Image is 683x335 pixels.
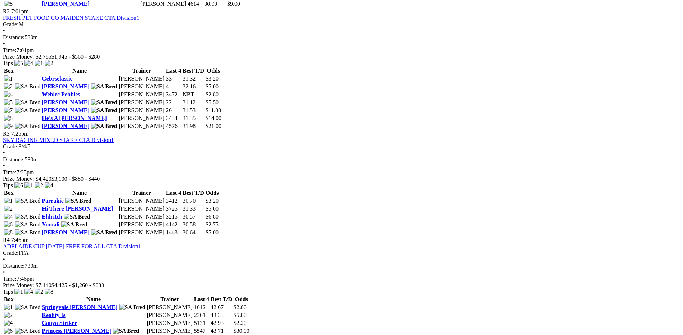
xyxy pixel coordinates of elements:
[3,256,5,262] span: •
[166,197,181,205] td: 3412
[118,229,165,236] td: [PERSON_NAME]
[206,229,219,235] span: $5.00
[194,327,210,335] td: 5547
[3,60,13,66] span: Tips
[147,320,193,327] td: [PERSON_NAME]
[3,28,5,34] span: •
[182,91,205,98] td: NBT
[147,327,193,335] td: [PERSON_NAME]
[4,312,13,318] img: 2
[3,47,17,53] span: Time:
[24,289,33,295] img: 4
[3,250,680,256] div: FFA
[41,67,118,74] th: Name
[206,123,221,129] span: $21.00
[4,190,14,196] span: Box
[118,205,165,212] td: [PERSON_NAME]
[3,21,680,28] div: M
[234,312,247,318] span: $5.00
[206,198,219,204] span: $3.20
[4,214,13,220] img: 4
[118,221,165,228] td: [PERSON_NAME]
[35,289,43,295] img: 2
[42,206,113,212] a: Hi There [PERSON_NAME]
[24,182,33,189] img: 1
[3,15,139,21] a: FRESH PET FOOD CO MAIDEN STAKE CTA Division1
[187,0,203,8] td: 4614
[182,213,205,220] td: 30.57
[15,229,41,236] img: SA Bred
[4,115,13,121] img: 8
[234,320,247,326] span: $2.20
[42,123,89,129] a: [PERSON_NAME]
[166,91,181,98] td: 3472
[194,304,210,311] td: 1612
[42,328,111,334] a: Princess [PERSON_NAME]
[42,312,65,318] a: Reality Is
[15,83,41,90] img: SA Bred
[166,107,181,114] td: 26
[204,0,226,8] td: 30.90
[182,123,205,130] td: 31.98
[166,123,181,130] td: 4576
[42,75,72,82] a: Gebrselassie
[206,214,219,220] span: $6.80
[118,115,165,122] td: [PERSON_NAME]
[118,189,165,197] th: Trainer
[11,237,29,243] span: 7:46pm
[3,47,680,54] div: 7:01pm
[35,60,43,66] img: 1
[3,263,24,269] span: Distance:
[3,263,680,269] div: 730m
[3,269,5,275] span: •
[42,91,80,97] a: Weblec Pebbles
[3,150,5,156] span: •
[194,296,210,303] th: Last 4
[3,54,680,60] div: Prize Money: $2,785
[166,213,181,220] td: 3215
[166,189,181,197] th: Last 4
[4,68,14,74] span: Box
[51,54,100,60] span: $1,945 - $560 - $280
[118,91,165,98] td: [PERSON_NAME]
[194,312,210,319] td: 2361
[4,91,13,98] img: 4
[210,320,233,327] td: 42.93
[65,198,91,204] img: SA Bred
[42,320,77,326] a: Canya Striker
[42,115,107,121] a: He's A [PERSON_NAME]
[210,304,233,311] td: 42.67
[15,123,41,129] img: SA Bred
[42,99,89,105] a: [PERSON_NAME]
[166,221,181,228] td: 4142
[182,115,205,122] td: 31.35
[91,107,117,114] img: SA Bred
[3,34,24,40] span: Distance:
[61,221,87,228] img: SA Bred
[45,289,53,295] img: 8
[4,99,13,106] img: 5
[3,41,5,47] span: •
[3,169,17,175] span: Time:
[206,221,219,228] span: $2.75
[4,206,13,212] img: 2
[14,182,23,189] img: 6
[182,67,205,74] th: Best T/D
[3,169,680,176] div: 7:25pm
[3,237,10,243] span: R4
[3,276,17,282] span: Time:
[166,75,181,82] td: 33
[182,229,205,236] td: 30.64
[206,99,219,105] span: $5.50
[206,75,219,82] span: $3.20
[91,99,117,106] img: SA Bred
[182,197,205,205] td: 30.70
[14,289,23,295] img: 1
[91,229,117,236] img: SA Bred
[4,221,13,228] img: 6
[4,107,13,114] img: 7
[4,198,13,204] img: 1
[205,67,222,74] th: Odds
[3,137,114,143] a: SKY RACING MIXED STAKE CTA Division1
[147,312,193,319] td: [PERSON_NAME]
